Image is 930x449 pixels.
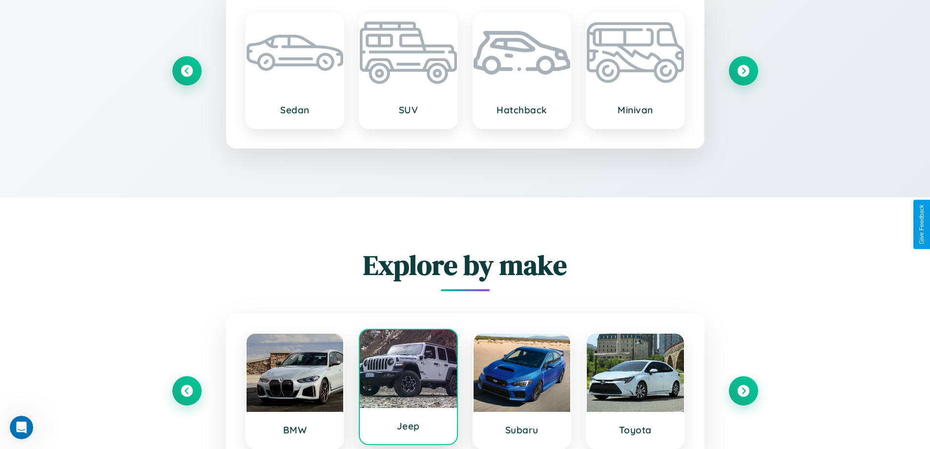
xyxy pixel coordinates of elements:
h2: Explore by make [172,246,758,284]
div: Give Feedback [918,205,925,244]
h3: Minivan [597,104,674,116]
h3: Subaru [483,424,561,436]
h3: Toyota [597,424,674,436]
h3: Sedan [256,104,334,116]
h3: Hatchback [483,104,561,116]
h3: SUV [370,104,447,116]
iframe: Intercom live chat [10,416,33,439]
h3: BMW [256,424,334,436]
h3: Jeep [370,420,447,432]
